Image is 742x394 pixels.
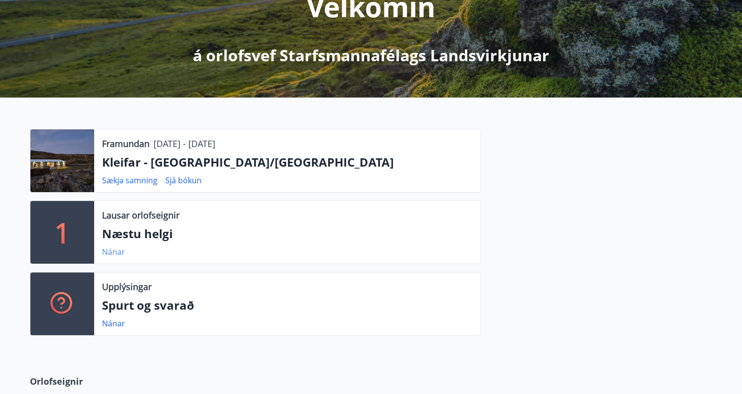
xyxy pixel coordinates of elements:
[30,375,83,388] span: Orlofseignir
[102,297,473,314] p: Spurt og svarað
[102,154,473,171] p: Kleifar - [GEOGRAPHIC_DATA]/[GEOGRAPHIC_DATA]
[193,45,549,66] p: á orlofsvef Starfsmannafélags Landsvirkjunar
[102,175,157,186] a: Sækja samning
[154,137,215,150] p: [DATE] - [DATE]
[102,280,152,293] p: Upplýsingar
[102,246,125,257] a: Nánar
[102,137,150,150] p: Framundan
[102,209,179,222] p: Lausar orlofseignir
[102,225,473,242] p: Næstu helgi
[165,175,202,186] a: Sjá bókun
[54,214,70,251] p: 1
[102,318,125,329] a: Nánar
